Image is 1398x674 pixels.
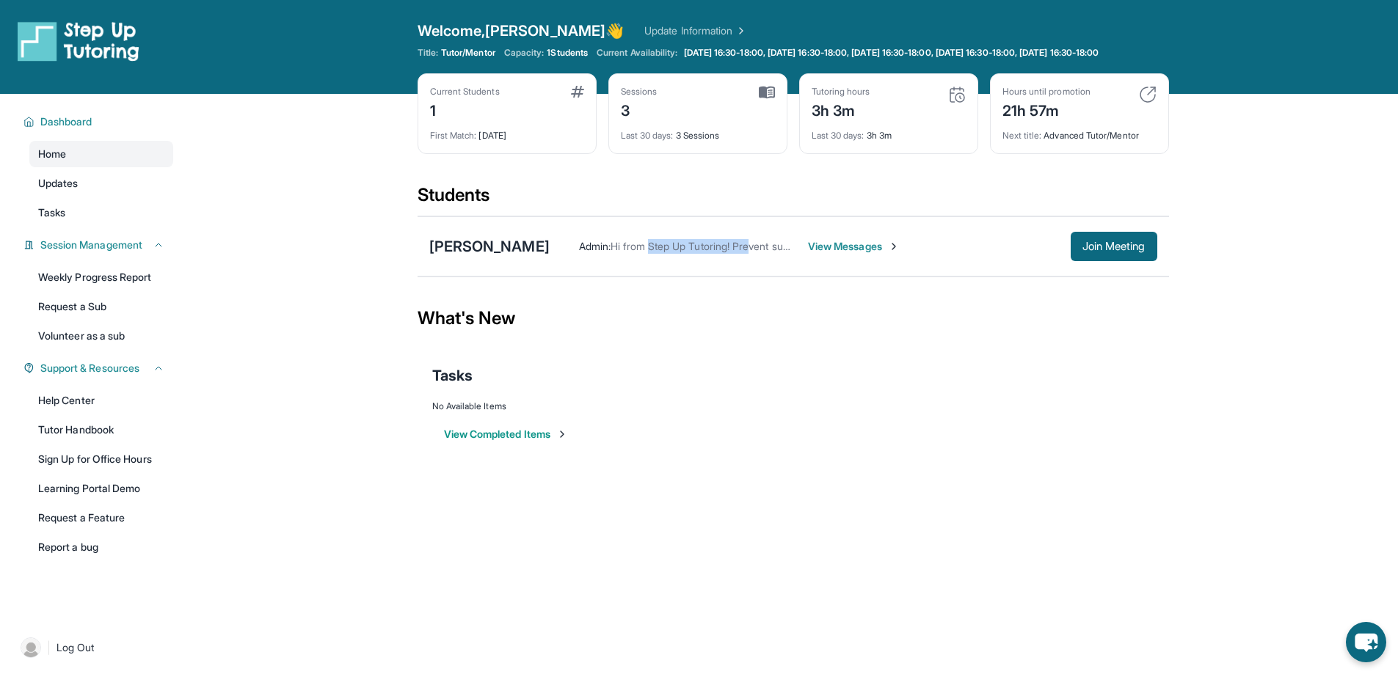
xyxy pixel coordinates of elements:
a: Updates [29,170,173,197]
span: Log Out [57,640,95,655]
span: Support & Resources [40,361,139,376]
button: Support & Resources [34,361,164,376]
img: Chevron Right [732,23,747,38]
span: Updates [38,176,79,191]
button: View Completed Items [444,427,568,442]
a: Help Center [29,387,173,414]
span: Join Meeting [1082,242,1146,251]
div: Students [418,183,1169,216]
div: 1 [430,98,500,121]
span: Session Management [40,238,142,252]
span: Tasks [432,365,473,386]
div: 3h 3m [812,98,870,121]
a: Request a Feature [29,505,173,531]
a: Volunteer as a sub [29,323,173,349]
a: Sign Up for Office Hours [29,446,173,472]
button: Join Meeting [1071,232,1157,261]
span: Home [38,147,66,161]
span: View Messages [808,239,900,254]
img: user-img [21,637,41,658]
a: Home [29,141,173,167]
div: 3 Sessions [621,121,775,142]
button: Session Management [34,238,164,252]
div: 3 [621,98,658,121]
span: Dashboard [40,114,92,129]
div: What's New [418,286,1169,351]
span: Last 30 days : [812,130,864,141]
div: Hours until promotion [1002,86,1091,98]
button: Dashboard [34,114,164,129]
div: Tutoring hours [812,86,870,98]
span: Admin : [579,240,611,252]
span: | [47,639,51,656]
a: |Log Out [15,631,173,664]
img: card [571,86,584,98]
span: Title: [418,47,438,59]
img: card [759,86,775,99]
img: card [948,86,966,103]
a: Tasks [29,199,173,226]
div: 3h 3m [812,121,966,142]
span: 1 Students [547,47,588,59]
a: Request a Sub [29,293,173,320]
span: [DATE] 16:30-18:00, [DATE] 16:30-18:00, [DATE] 16:30-18:00, [DATE] 16:30-18:00, [DATE] 16:30-18:00 [684,47,1099,59]
a: Weekly Progress Report [29,264,173,290]
span: Capacity: [504,47,545,59]
button: chat-button [1346,622,1386,662]
span: Tasks [38,205,65,220]
span: Last 30 days : [621,130,674,141]
a: Learning Portal Demo [29,475,173,502]
span: Next title : [1002,130,1042,141]
span: Tutor/Mentor [441,47,495,59]
a: Tutor Handbook [29,417,173,443]
img: card [1139,86,1157,103]
div: 21h 57m [1002,98,1091,121]
img: logo [18,21,139,62]
div: [DATE] [430,121,584,142]
div: Current Students [430,86,500,98]
span: Current Availability: [597,47,677,59]
span: Welcome, [PERSON_NAME] 👋 [418,21,625,41]
span: First Match : [430,130,477,141]
a: [DATE] 16:30-18:00, [DATE] 16:30-18:00, [DATE] 16:30-18:00, [DATE] 16:30-18:00, [DATE] 16:30-18:00 [681,47,1102,59]
a: Report a bug [29,534,173,560]
div: [PERSON_NAME] [429,236,550,257]
div: Sessions [621,86,658,98]
div: Advanced Tutor/Mentor [1002,121,1157,142]
img: Chevron-Right [888,241,900,252]
a: Update Information [644,23,747,38]
div: No Available Items [432,400,1154,412]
